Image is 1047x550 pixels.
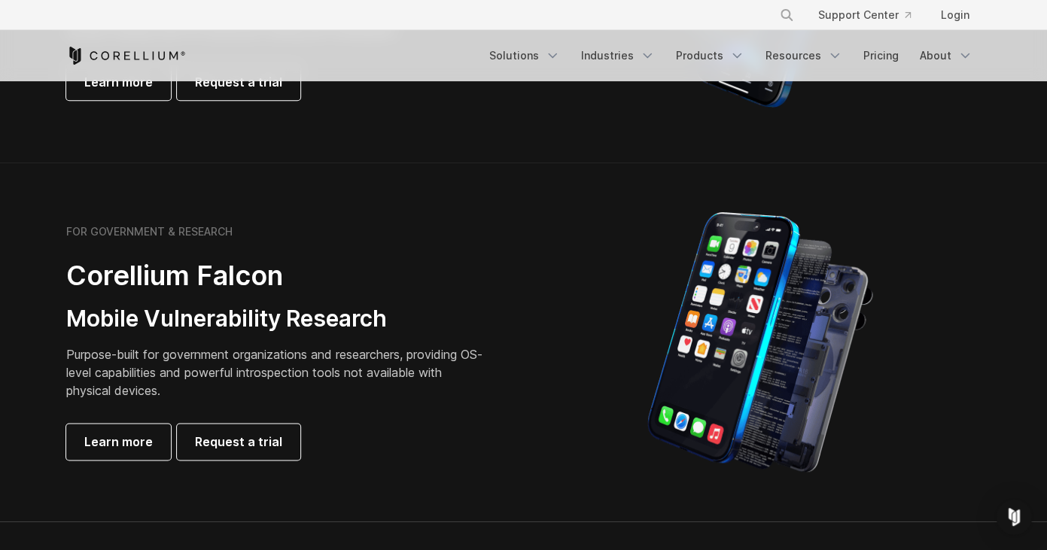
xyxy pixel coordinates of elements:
a: Pricing [854,42,908,69]
span: Learn more [84,433,153,451]
a: Corellium Home [66,47,186,65]
a: Request a trial [177,424,300,460]
a: Login [929,2,982,29]
img: iPhone model separated into the mechanics used to build the physical device. [647,211,873,474]
a: Solutions [480,42,569,69]
p: Purpose-built for government organizations and researchers, providing OS-level capabilities and p... [66,345,488,400]
span: Request a trial [195,73,282,91]
a: Industries [572,42,664,69]
span: Request a trial [195,433,282,451]
div: Navigation Menu [761,2,982,29]
a: About [911,42,982,69]
a: Learn more [66,64,171,100]
button: Search [773,2,800,29]
h2: Corellium Falcon [66,259,488,293]
a: Resources [756,42,851,69]
a: Products [667,42,753,69]
a: Learn more [66,424,171,460]
h3: Mobile Vulnerability Research [66,305,488,333]
h6: FOR GOVERNMENT & RESEARCH [66,225,233,239]
span: Learn more [84,73,153,91]
a: Request a trial [177,64,300,100]
div: Navigation Menu [480,42,982,69]
a: Support Center [806,2,923,29]
div: Open Intercom Messenger [996,499,1032,535]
